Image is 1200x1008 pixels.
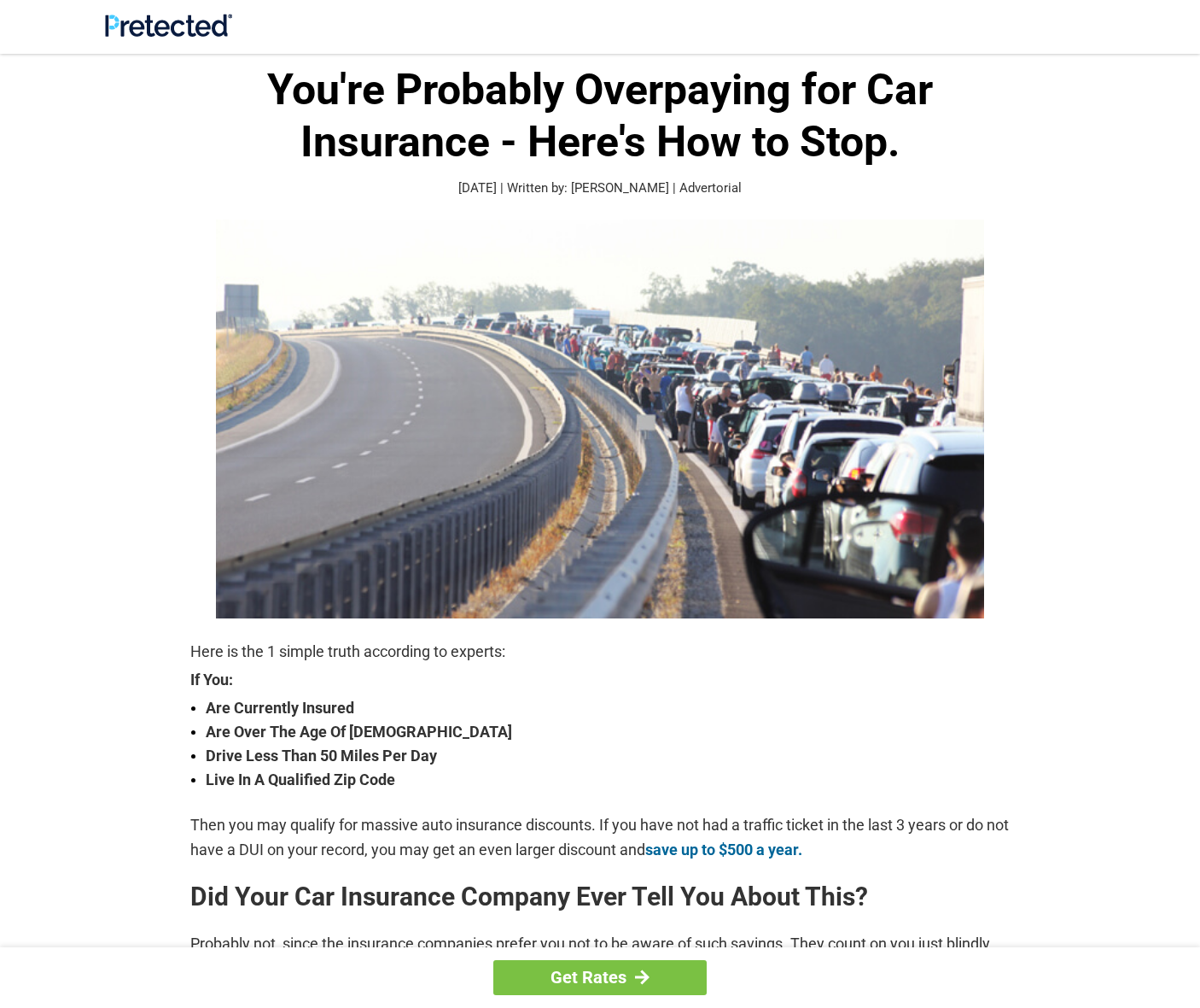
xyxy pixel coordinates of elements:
strong: Live In A Qualified Zip Code [206,768,1010,792]
strong: Are Currently Insured [206,696,1010,720]
a: Site Logo [105,24,232,40]
p: Here is the 1 simple truth according to experts: [190,640,1010,664]
strong: Drive Less Than 50 Miles Per Day [206,744,1010,768]
p: Probably not, since the insurance companies prefer you not to be aware of such savings. They coun... [190,932,1010,980]
p: [DATE] | Written by: [PERSON_NAME] | Advertorial [190,179,1010,198]
p: Then you may qualify for massive auto insurance discounts. If you have not had a traffic ticket i... [190,813,1010,861]
img: Site Logo [105,14,232,37]
strong: If You: [190,672,1010,688]
a: save up to $500 a year. [645,841,802,859]
strong: Are Over The Age Of [DEMOGRAPHIC_DATA] [206,720,1010,744]
h2: Did Your Car Insurance Company Ever Tell You About This? [190,883,1010,911]
h1: You're Probably Overpaying for Car Insurance - Here's How to Stop. [190,64,1010,168]
a: Get Rates [493,960,707,995]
